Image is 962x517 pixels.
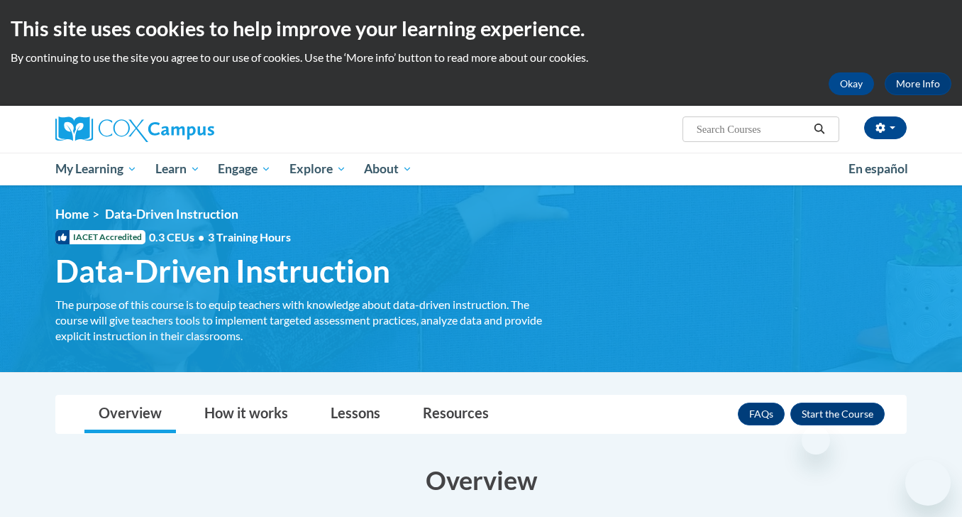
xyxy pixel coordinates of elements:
[105,207,238,222] span: Data-Driven Instruction
[55,116,214,142] img: Cox Campus
[839,154,917,184] a: En español
[289,160,346,178] span: Explore
[218,160,271,178] span: Engage
[11,50,951,65] p: By continuing to use the site you agree to our use of cookies. Use the ‘More info’ button to read...
[280,153,355,185] a: Explore
[864,116,907,139] button: Account Settings
[409,396,503,433] a: Resources
[364,160,412,178] span: About
[46,153,146,185] a: My Learning
[55,207,89,222] a: Home
[848,161,908,176] span: En español
[55,116,325,142] a: Cox Campus
[695,121,809,138] input: Search Courses
[829,72,874,95] button: Okay
[209,153,280,185] a: Engage
[55,230,145,244] span: IACET Accredited
[802,426,830,455] iframe: Close message
[55,252,390,290] span: Data-Driven Instruction
[190,396,302,433] a: How it works
[55,160,137,178] span: My Learning
[809,121,830,138] button: Search
[149,229,291,245] span: 0.3 CEUs
[738,403,785,425] a: FAQs
[790,403,885,425] button: Enroll
[55,462,907,498] h3: Overview
[198,230,204,244] span: •
[11,14,951,43] h2: This site uses cookies to help improve your learning experience.
[316,396,394,433] a: Lessons
[146,153,209,185] a: Learn
[155,160,200,178] span: Learn
[55,297,545,344] div: The purpose of this course is to equip teachers with knowledge about data-driven instruction. The...
[208,230,291,244] span: 3 Training Hours
[355,153,422,185] a: About
[885,72,951,95] a: More Info
[34,153,928,185] div: Main menu
[905,460,951,506] iframe: Button to launch messaging window
[84,396,176,433] a: Overview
